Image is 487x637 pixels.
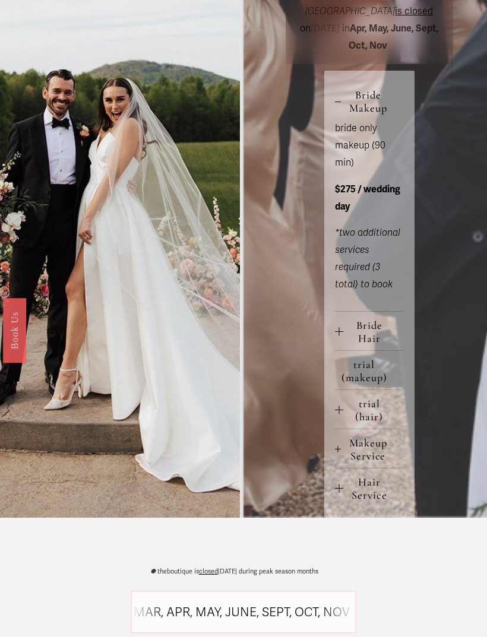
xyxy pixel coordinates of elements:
span: closed [199,568,218,575]
span: in [340,23,441,52]
span: trial (hair) [343,397,403,423]
div: Bride Makeup [335,120,403,310]
p: bride only makeup (90 min) [335,120,403,171]
em: *two additional services required (3 total) to book [335,227,400,290]
em: ✽ the [150,568,167,575]
button: Makeup Service [335,429,403,468]
span: trial (makeup) [333,358,403,384]
span: Hair Service [343,476,403,502]
strong: $275 / wedding day [335,183,400,213]
span: Bride Makeup [341,88,404,115]
a: Book Us [3,297,26,362]
em: [DATE] [311,23,340,34]
p: boutique is [DATE] during peak season months [150,569,318,575]
span: Makeup Service [341,436,404,462]
button: Bride Makeup [335,81,403,120]
button: Hair Service [335,468,403,507]
strong: Apr, May, June, Sept, Oct, Nov [349,23,441,52]
span: is closed [395,5,433,17]
button: trial (makeup) [335,351,403,389]
tspan: ❥ peak season: MAR, APR, MAY, JUNE, SEPT, OCT, NOV [45,604,350,620]
button: Bride Hair [335,312,403,350]
span: Bride Hair [343,319,403,345]
button: trial (hair) [335,390,403,429]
